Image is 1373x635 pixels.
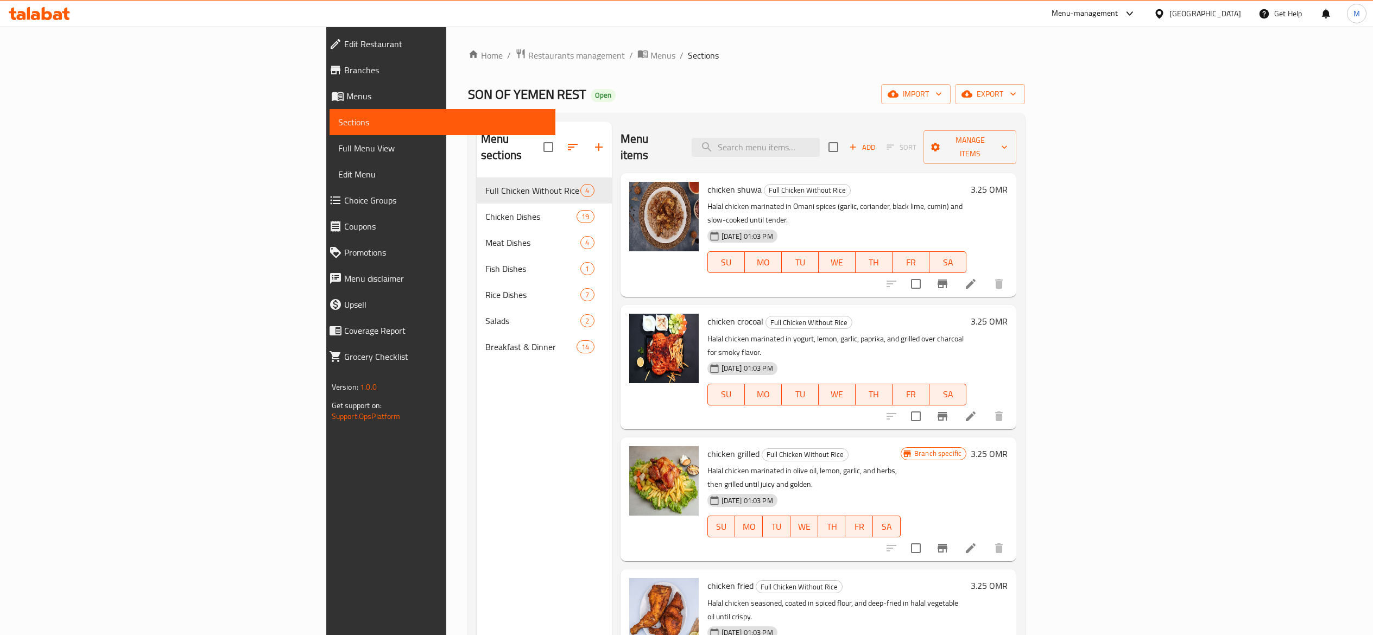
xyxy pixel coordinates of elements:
span: Restaurants management [528,49,625,62]
span: 1.0.0 [360,380,377,394]
span: Sections [338,116,547,129]
button: Branch-specific-item [929,535,956,561]
span: SU [712,255,741,270]
span: Coverage Report [344,324,547,337]
div: Breakfast & Dinner [485,340,577,353]
a: Menus [637,48,675,62]
button: TU [763,516,790,537]
span: Edit Restaurant [344,37,547,50]
button: TU [782,384,819,405]
span: chicken fried [707,577,754,594]
span: Manage items [932,134,1008,161]
span: Fish Dishes [485,262,580,275]
a: Edit menu item [964,410,977,423]
div: items [577,210,594,223]
span: Get support on: [332,398,382,412]
span: Full Chicken Without Rice [485,184,580,197]
h6: 3.25 OMR [971,578,1008,593]
span: Full Menu View [338,142,547,155]
span: Edit Menu [338,168,547,181]
button: WE [819,251,856,273]
span: SA [934,386,962,402]
span: FR [850,519,869,535]
h6: 3.25 OMR [971,314,1008,329]
button: MO [735,516,763,537]
button: TH [818,516,846,537]
div: Full Chicken Without Rice [764,184,851,197]
span: Full Chicken Without Rice [764,184,850,196]
span: Select all sections [537,136,560,158]
button: SA [929,251,966,273]
nav: Menu sections [477,173,612,364]
span: MO [739,519,758,535]
span: WE [795,519,814,535]
span: Select section first [880,139,923,156]
button: MO [745,251,782,273]
button: MO [745,384,782,405]
span: Menus [346,90,547,103]
span: chicken crocoal [707,313,763,329]
span: chicken grilled [707,446,760,462]
a: Edit menu item [964,277,977,290]
div: items [580,288,594,301]
div: items [577,340,594,353]
span: Sort sections [560,134,586,160]
button: SU [707,251,745,273]
span: 14 [577,342,593,352]
div: items [580,314,594,327]
div: Full Chicken Without Rice4 [477,177,612,204]
span: TU [786,386,814,402]
span: SA [934,255,962,270]
div: items [580,236,594,249]
span: SU [712,519,731,535]
span: Coupons [344,220,547,233]
span: Full Chicken Without Rice [766,316,852,329]
button: delete [986,271,1012,297]
a: Edit Menu [330,161,555,187]
p: Halal chicken marinated in olive oil, lemon, garlic, and herbs, then grilled until juicy and golden. [707,464,901,491]
span: WE [823,386,851,402]
span: 1 [581,264,593,274]
a: Sections [330,109,555,135]
span: SA [877,519,896,535]
a: Edit Restaurant [320,31,555,57]
button: FR [845,516,873,537]
a: Choice Groups [320,187,555,213]
span: [DATE] 01:03 PM [717,363,777,373]
button: Branch-specific-item [929,403,956,429]
div: Meat Dishes4 [477,230,612,256]
a: Support.OpsPlatform [332,409,401,423]
div: Rice Dishes7 [477,282,612,308]
button: SU [707,516,736,537]
p: Halal chicken marinated in Omani spices (garlic, coriander, black lime, cumin) and slow-cooked un... [707,200,967,227]
span: Rice Dishes [485,288,580,301]
div: items [580,184,594,197]
div: Breakfast & Dinner14 [477,334,612,360]
span: Upsell [344,298,547,311]
span: [DATE] 01:03 PM [717,231,777,242]
button: delete [986,403,1012,429]
div: Full Chicken Without Rice [756,580,843,593]
button: Add [845,139,880,156]
span: Meat Dishes [485,236,580,249]
span: Select to update [904,537,927,560]
span: Chicken Dishes [485,210,577,223]
span: TU [786,255,814,270]
a: Restaurants management [515,48,625,62]
span: export [964,87,1016,101]
h2: Menu items [621,131,679,163]
button: Manage items [923,130,1016,164]
img: chicken shuwa [629,182,699,251]
span: SON OF YEMEN REST [468,82,586,106]
li: / [629,49,633,62]
span: Add item [845,139,880,156]
h6: 3.25 OMR [971,446,1008,461]
div: Fish Dishes1 [477,256,612,282]
button: TH [856,251,893,273]
div: Open [591,89,616,102]
span: Open [591,91,616,100]
a: Edit menu item [964,542,977,555]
